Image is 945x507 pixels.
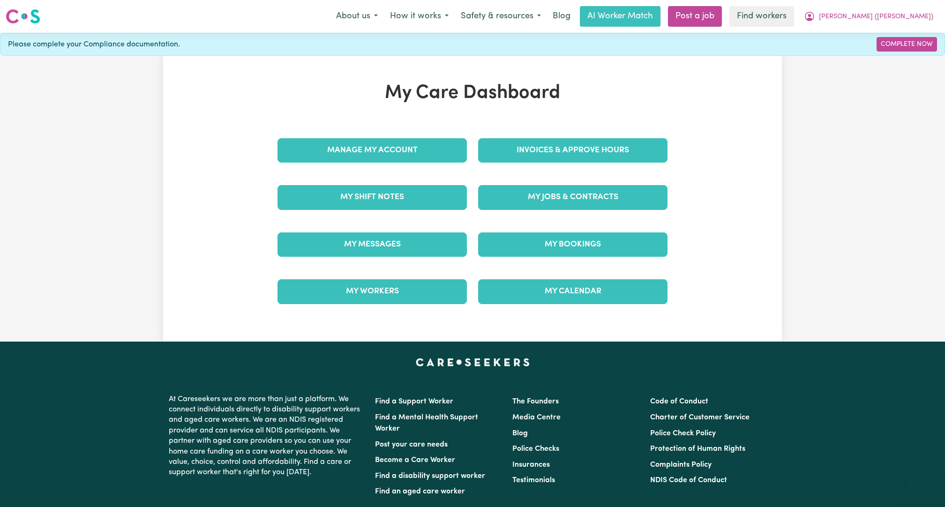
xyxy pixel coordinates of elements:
[330,7,384,26] button: About us
[8,39,180,50] span: Please complete your Compliance documentation.
[650,414,750,421] a: Charter of Customer Service
[478,279,667,304] a: My Calendar
[169,390,364,482] p: At Careseekers we are more than just a platform. We connect individuals directly to disability su...
[907,470,937,500] iframe: Button to launch messaging window
[375,414,478,432] a: Find a Mental Health Support Worker
[650,430,716,437] a: Police Check Policy
[384,7,455,26] button: How it works
[272,82,673,104] h1: My Care Dashboard
[6,6,40,27] a: Careseekers logo
[478,185,667,209] a: My Jobs & Contracts
[416,358,530,366] a: Careseekers home page
[859,447,877,466] iframe: Close message
[512,398,559,405] a: The Founders
[729,6,794,27] a: Find workers
[580,6,660,27] a: AI Worker Match
[375,441,448,448] a: Post your care needs
[6,8,40,25] img: Careseekers logo
[668,6,722,27] a: Post a job
[375,472,485,480] a: Find a disability support worker
[512,461,550,469] a: Insurances
[819,12,933,22] span: [PERSON_NAME] ([PERSON_NAME])
[277,138,467,163] a: Manage My Account
[650,461,712,469] a: Complaints Policy
[277,279,467,304] a: My Workers
[512,430,528,437] a: Blog
[798,7,939,26] button: My Account
[478,232,667,257] a: My Bookings
[375,456,455,464] a: Become a Care Worker
[512,477,555,484] a: Testimonials
[512,445,559,453] a: Police Checks
[547,6,576,27] a: Blog
[277,232,467,257] a: My Messages
[375,488,465,495] a: Find an aged care worker
[455,7,547,26] button: Safety & resources
[375,398,453,405] a: Find a Support Worker
[650,477,727,484] a: NDIS Code of Conduct
[478,138,667,163] a: Invoices & Approve Hours
[877,37,937,52] a: Complete Now
[512,414,561,421] a: Media Centre
[650,398,708,405] a: Code of Conduct
[277,185,467,209] a: My Shift Notes
[650,445,745,453] a: Protection of Human Rights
